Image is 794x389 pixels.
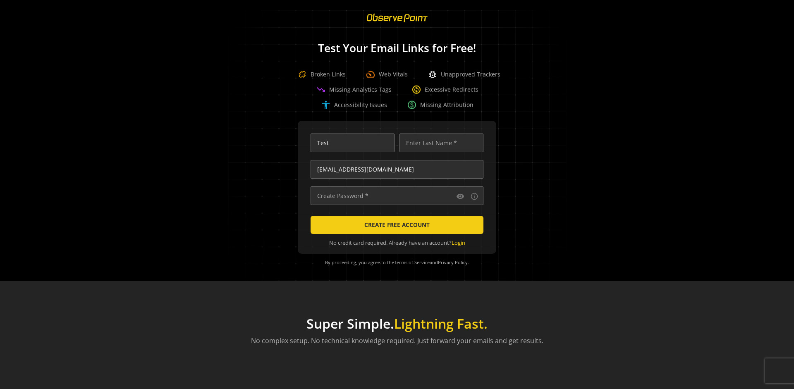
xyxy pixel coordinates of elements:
mat-icon: info_outline [470,192,478,200]
div: Excessive Redirects [411,85,478,95]
span: Lightning Fast. [394,315,488,332]
div: Missing Attribution [407,100,474,110]
span: paid [407,100,417,110]
mat-icon: visibility [456,192,464,200]
input: Enter First Name * [311,134,395,152]
input: Create Password * [311,186,483,205]
div: Accessibility Issues [321,100,387,110]
img: Broken Link [294,66,311,83]
a: ObservePoint Homepage [361,19,433,27]
h1: Test Your Email Links for Free! [215,42,579,54]
a: Terms of Service [394,259,430,265]
div: By proceeding, you agree to the and . [308,254,486,271]
span: accessibility [321,100,331,110]
input: Enter Email Address (name@work-email.com) * [311,160,483,179]
span: change_circle [411,85,421,95]
a: Privacy Policy [438,259,468,265]
div: Unapproved Trackers [428,69,500,79]
h1: Super Simple. [251,316,543,332]
input: Enter Last Name * [399,134,483,152]
button: Password requirements [469,191,479,201]
span: speed [366,69,375,79]
div: Broken Links [294,66,346,83]
button: CREATE FREE ACCOUNT [311,216,483,234]
div: Web Vitals [366,69,408,79]
p: No complex setup. No technical knowledge required. Just forward your emails and get results. [251,336,543,346]
span: CREATE FREE ACCOUNT [364,217,430,232]
a: Login [452,239,465,246]
div: Missing Analytics Tags [316,85,392,95]
span: trending_down [316,85,326,95]
span: bug_report [428,69,438,79]
div: No credit card required. Already have an account? [311,239,483,247]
